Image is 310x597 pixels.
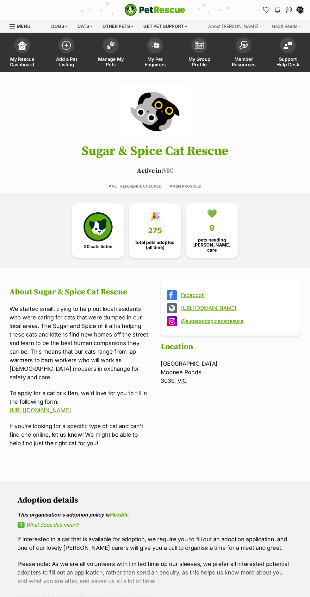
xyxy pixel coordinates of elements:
[239,41,248,49] img: member-resources-icon-8e73f808a243e03378d46382f2149f9095a855e16c252ad45f914b54edf8863c.svg
[9,305,149,382] p: We started small, trying to help out local residents who were caring for cats that were dumped in...
[186,203,238,258] a: 💚 9 pets needing [PERSON_NAME] care
[134,240,176,250] span: total pets adopted (all time)
[9,287,149,297] h2: About Sugar & Spice Cat Rescue
[221,34,266,72] a: Member Resources
[207,209,217,218] div: 💚
[96,56,125,67] span: Manage My Pets
[108,184,162,189] span: VET REFERENCE CHECKED
[17,23,30,29] span: Menu
[9,20,35,31] a: Menu
[133,34,177,72] a: My Pet Enquiries
[295,5,305,15] button: My account
[185,56,214,67] span: My Group Profile
[261,5,271,15] a: Favourites
[284,5,294,15] a: Conversations
[84,212,113,241] img: cat-icon-068c71abf8fe30c970a85cd354bc8e23425d12f6e8612795f06af48be43a487a.svg
[17,496,293,505] h2: Adoption details
[125,4,185,16] a: PetRescue
[72,203,124,258] a: 20 cats listed
[268,20,305,33] div: Good Reads
[125,4,185,16] img: logo-e224e6f780fb5917bec1dbf3a21bbac754714ae5b6737aabdf751b685950b380.svg
[9,389,149,414] p: To apply for a cat or kitten, we'd love for you to fill in the following form:
[129,203,181,258] a: 🎉 275 total pets adopted (all time)
[139,20,192,33] div: Get pet support
[161,342,301,352] h2: Location
[17,522,293,528] a: What does this mean?
[286,7,292,13] img: chat-41dd97257d64d25036548639549fe6c8038ab92f7586957e7f3b1b290dea8141.svg
[170,184,173,189] icon: ✔
[170,184,201,189] span: ABN PROVIDED
[73,20,97,33] div: Cats
[18,41,27,50] img: dashboard-icon-eb2f2d2d3e046f16d808141f083e7271f6b2e854fb5c12c21221c1fb7104beca.svg
[274,56,302,67] span: Support Help Desk
[47,20,72,33] div: Dogs
[84,244,113,249] span: 20 cats listed
[17,535,293,552] p: If interested in a cat that is available for adoption, we require you to fill out an adoption app...
[275,7,280,13] img: notifications-46538b983faf8c2785f20acdc204bb7945ddae34d4c08c2a6579f10ce5e182be.svg
[177,34,221,72] a: My Group Profile
[195,42,204,49] img: group-profile-icon-3fa3cf56718a62981997c0bc7e787c4b2cf8bcc04b72c1350f741eb67cf2f40e.svg
[8,56,36,67] span: My Rescue Dashboard
[181,318,292,324] a: @sugarandspicecatresuce
[229,56,258,67] span: Member Resources
[161,360,218,367] span: [GEOGRAPHIC_DATA]
[148,226,162,235] span: 275
[44,34,89,72] a: Add a Pet Listing
[17,512,293,517] div: This organisation's adoption policy is
[209,224,214,233] span: 9
[261,5,305,15] ul: Account quick links
[191,237,233,253] span: pets needing [PERSON_NAME] care
[181,292,292,298] a: Facebook
[283,42,292,49] img: help-desk-icon-fdf02630f3aa405de69fd3d07c3f3aa587a6932b1a1747fa1d2bba05be0121f9.svg
[52,56,81,67] span: Add a Pet Listing
[297,7,303,13] img: Sugar and Spice Cat Rescue profile pic
[98,20,138,33] div: Other pets
[9,422,149,447] p: If you're looking for a specific type of cat and can't find one online, let us know! We might be ...
[150,211,160,221] div: 🎉
[161,369,201,376] span: Moonee Ponds
[177,377,187,384] abbr: Victoria
[181,305,292,311] a: [URL][DOMAIN_NAME]
[204,20,266,33] div: About [PERSON_NAME]
[108,184,112,189] icon: ✔
[109,511,128,518] a: Flexible
[161,377,176,384] span: 3039,
[272,5,282,15] button: Notifications
[141,56,169,67] span: My Pet Enquiries
[62,41,71,50] img: add-pet-listing-icon-0afa8454b4691262ce3f59096e99ab1cd57d4a30225e0717b998d2c9b9846f56.svg
[137,167,163,175] span: Active in:
[151,42,159,49] img: pet-enquiries-icon-7e3ad2cf08bfb03b45e93fb7055b45f3efa6380592205ae92323e6603595dc1f.svg
[17,560,293,585] p: Please note: As we are all volunteers with limited time up our sleeves, we prefer all interested ...
[89,34,133,72] a: Manage My Pets
[106,41,115,49] img: manage-my-pets-icon-02211641906a0b7f246fdf0571729dbe1e7629f14944591b6c1af311fb30b64b.svg
[9,407,71,414] a: [URL][DOMAIN_NAME]
[119,85,191,138] img: Sugar & Spice Cat Rescue
[266,34,310,72] a: Support Help Desk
